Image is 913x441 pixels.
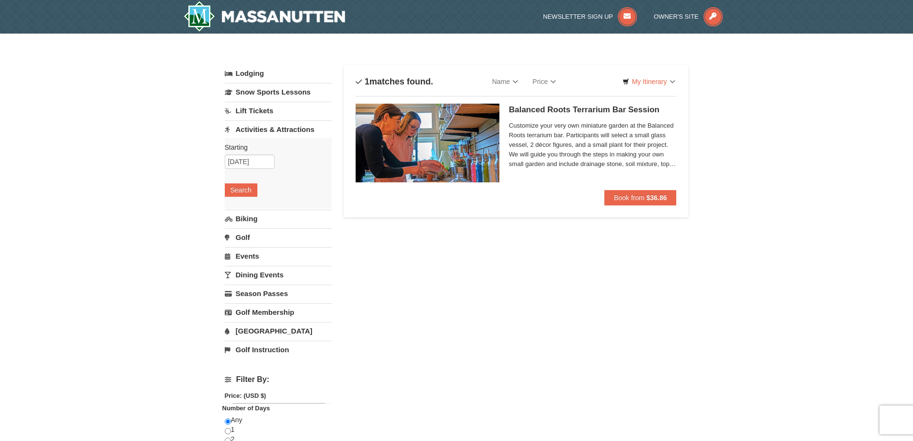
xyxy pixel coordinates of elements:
[225,228,332,246] a: Golf
[225,322,332,340] a: [GEOGRAPHIC_DATA]
[616,74,681,89] a: My Itinerary
[225,65,332,82] a: Lodging
[356,77,433,86] h4: matches found.
[654,13,699,20] span: Owner's Site
[485,72,525,91] a: Name
[225,375,332,384] h4: Filter By:
[225,102,332,119] a: Lift Tickets
[225,83,332,101] a: Snow Sports Lessons
[225,183,257,197] button: Search
[356,104,499,182] img: 18871151-30-393e4332.jpg
[225,143,324,152] label: Starting
[543,13,613,20] span: Newsletter Sign Up
[509,121,677,169] span: Customize your very own miniature garden at the Balanced Roots terrarium bar. Participants will s...
[225,285,332,302] a: Season Passes
[647,194,667,202] strong: $36.86
[509,105,677,115] h5: Balanced Roots Terrarium Bar Session
[614,194,645,202] span: Book from
[225,247,332,265] a: Events
[543,13,637,20] a: Newsletter Sign Up
[365,77,370,86] span: 1
[225,120,332,138] a: Activities & Attractions
[222,405,270,412] strong: Number of Days
[184,1,346,32] a: Massanutten Resort
[225,341,332,358] a: Golf Instruction
[225,266,332,284] a: Dining Events
[225,210,332,227] a: Biking
[225,392,266,399] strong: Price: (USD $)
[184,1,346,32] img: Massanutten Resort Logo
[654,13,723,20] a: Owner's Site
[525,72,563,91] a: Price
[604,190,677,205] button: Book from $36.86
[225,303,332,321] a: Golf Membership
